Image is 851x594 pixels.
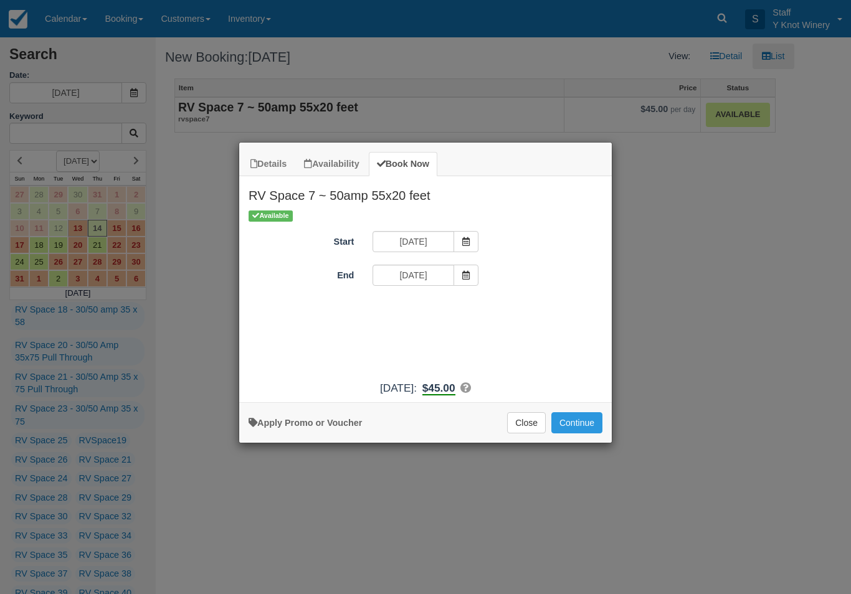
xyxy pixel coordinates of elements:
[239,380,612,396] div: :
[296,152,367,176] a: Availability
[422,382,455,395] b: $45.00
[507,412,546,433] button: Close
[369,152,437,176] a: Book Now
[239,176,612,396] div: Item Modal
[551,412,602,433] button: Add to Booking
[380,382,414,394] span: [DATE]
[242,152,295,176] a: Details
[249,418,362,428] a: Apply Voucher
[249,210,293,221] span: Available
[239,231,363,248] label: Start
[239,265,363,282] label: End
[239,176,612,209] h2: RV Space 7 ~ 50amp 55x20 feet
